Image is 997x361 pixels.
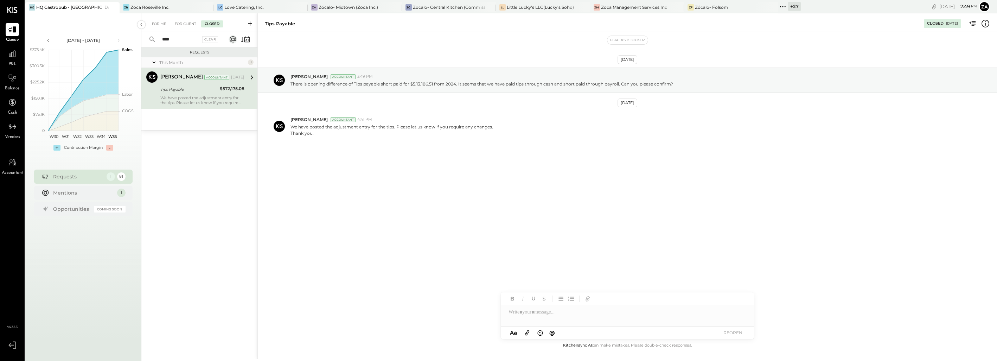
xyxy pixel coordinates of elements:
div: Love Catering, Inc. [224,4,264,10]
button: @ [547,328,557,337]
div: For Client [171,20,200,27]
div: ZM [311,4,318,11]
div: Opportunities [53,205,90,213]
text: Sales [122,47,133,52]
text: 0 [42,128,45,133]
button: Italic [518,294,528,303]
div: Zoca Management Services Inc [601,4,667,10]
div: We have posted the adjustment entry for the tips. Please let us know if you require any changes. ... [160,95,244,105]
div: LC [217,4,223,11]
text: $75.1K [33,112,45,117]
div: HG [29,4,35,11]
button: Strikethrough [539,294,549,303]
div: Closed [201,20,223,27]
button: Add URL [583,294,592,303]
text: $225.2K [30,80,45,84]
div: Zocalo- Central Kitchen (Commissary) [413,4,486,10]
button: Za [979,1,990,12]
div: + [53,145,60,151]
text: W30 [50,134,58,139]
div: ZC [405,4,412,11]
div: Accountant [331,117,356,122]
a: P&L [0,47,24,68]
text: W33 [85,134,93,139]
text: $375.4K [30,47,45,52]
div: 1 [248,59,254,65]
span: 4:41 PM [357,117,372,122]
div: Zoca Roseville Inc. [130,4,170,10]
text: Labor [122,92,133,97]
div: Zócalo- Midtown (Zoca Inc.) [319,4,378,10]
span: @ [549,329,555,336]
div: [DATE] [946,21,958,26]
div: ZR [123,4,129,11]
a: Accountant [0,156,24,176]
text: W35 [108,134,117,139]
a: Balance [0,71,24,92]
a: Cash [0,96,24,116]
text: COGS [122,108,134,113]
span: [PERSON_NAME] [290,116,328,122]
a: Vendors [0,120,24,140]
text: $150.1K [31,96,45,101]
button: Bold [508,294,517,303]
div: [DATE] [618,55,637,64]
p: We have posted the adjustment entry for the tips. Please let us know if you require any changes. ... [290,124,493,136]
text: W32 [73,134,82,139]
div: For Me [148,20,170,27]
text: W34 [96,134,106,139]
div: Tips Payable [265,20,295,27]
div: 1 [107,172,115,181]
div: [DATE] [939,3,977,10]
div: Closed [927,21,944,26]
div: [DATE] [231,75,244,80]
div: Requests [53,173,103,180]
div: - [106,145,113,151]
div: ZM [594,4,600,11]
span: [PERSON_NAME] [290,74,328,80]
span: Accountant [2,170,23,176]
div: Tips Payable [160,86,218,93]
div: Zócalo- Folsom [695,4,728,10]
div: Little Lucky's LLC(Lucky's Soho) [507,4,574,10]
div: + 27 [788,2,801,11]
text: $300.3K [30,63,45,68]
div: 1 [117,189,126,197]
button: REOPEN [719,328,747,337]
text: W31 [62,134,70,139]
div: HQ Gastropub - [GEOGRAPHIC_DATA] [36,4,109,10]
div: Requests [145,50,254,55]
div: Clear [202,36,218,43]
button: Flag as Blocker [607,36,648,44]
span: P&L [8,61,17,68]
div: copy link [931,3,938,10]
div: This Month [159,59,246,65]
div: Mentions [53,189,114,196]
div: [PERSON_NAME] [160,74,203,81]
div: Accountant [331,74,356,79]
div: [DATE] - [DATE] [53,37,113,43]
div: Contribution Margin [64,145,103,151]
button: Ordered List [567,294,576,303]
div: Coming Soon [94,206,126,213]
button: Underline [529,294,538,303]
span: a [514,329,517,336]
div: 81 [117,172,126,181]
div: ZF [688,4,694,11]
div: Accountant [204,75,229,80]
div: LL [499,4,506,11]
span: Vendors [5,134,20,140]
p: There is opening difference of Tips payable short paid for $5,13,186.51 from 2024. It seems that ... [290,81,673,87]
a: Queue [0,23,24,43]
div: $572,175.08 [220,85,244,92]
button: Aa [508,329,519,337]
div: [DATE] [618,99,637,107]
span: 3:49 PM [357,74,373,80]
span: Balance [5,85,20,92]
button: Unordered List [556,294,565,303]
span: Cash [8,110,17,116]
span: Queue [6,37,19,43]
